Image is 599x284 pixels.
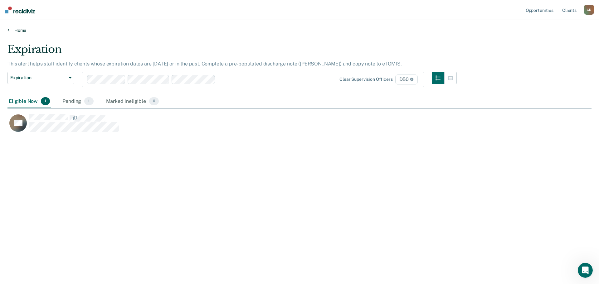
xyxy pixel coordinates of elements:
button: CK [584,5,594,15]
div: Eligible Now1 [7,95,51,108]
span: Expiration [10,75,66,80]
span: 0 [149,97,159,105]
p: This alert helps staff identify clients whose expiration dates are [DATE] or in the past. Complet... [7,61,402,67]
button: Expiration [7,72,74,84]
a: Home [7,27,592,33]
span: 1 [84,97,93,105]
iframe: Intercom live chat [578,263,593,278]
div: Clear supervision officers [339,77,392,82]
img: Recidiviz [5,7,35,13]
div: CaseloadOpportunityCell-00573056 [7,113,519,138]
div: Pending1 [61,95,95,108]
span: D50 [395,75,418,84]
div: Marked Ineligible0 [105,95,160,108]
div: C K [584,5,594,15]
span: 1 [41,97,50,105]
div: Expiration [7,43,457,61]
